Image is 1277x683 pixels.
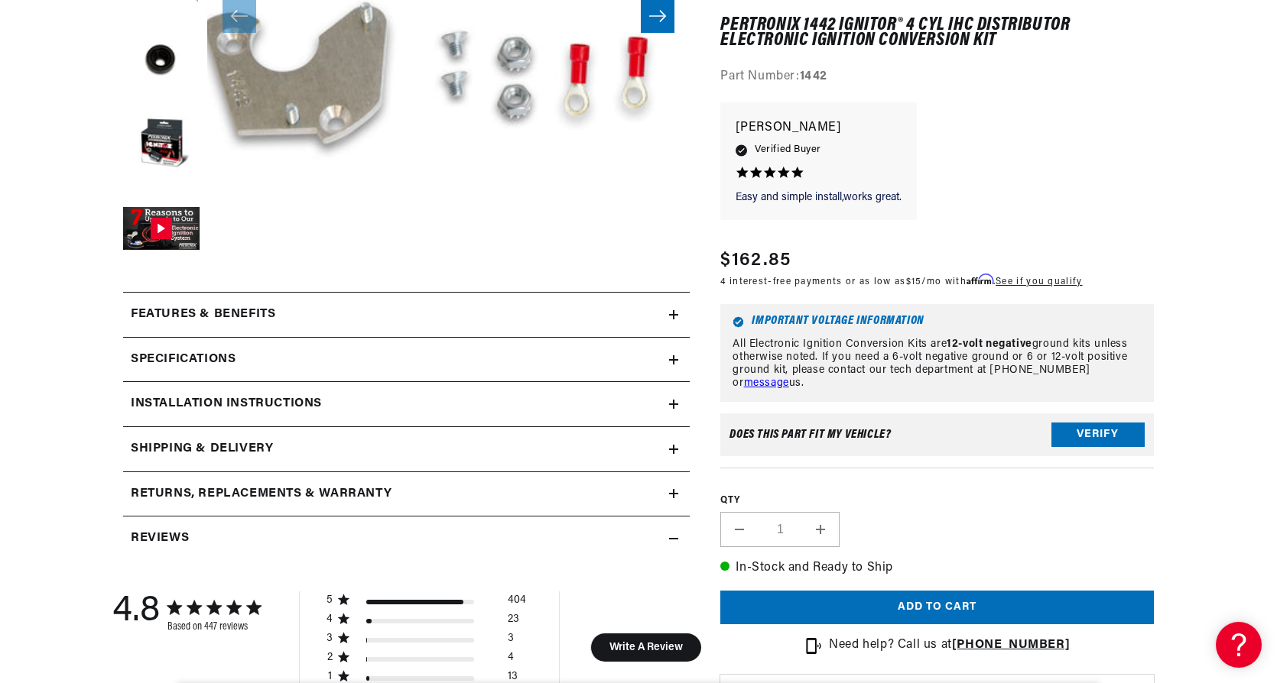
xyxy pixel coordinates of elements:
[327,613,333,626] div: 4
[123,427,690,471] summary: Shipping & Delivery
[736,118,902,139] p: [PERSON_NAME]
[947,338,1032,350] strong: 12-volt negative
[800,71,827,83] strong: 1442
[327,594,526,613] div: 5 star by 404 reviews
[123,108,200,184] button: Load image 5 in gallery view
[720,68,1154,88] div: Part Number:
[131,394,322,414] h2: Installation instructions
[131,484,392,504] h2: Returns, Replacements & Warranty
[327,632,333,646] div: 3
[733,316,1142,328] h6: Important Voltage Information
[508,651,514,670] div: 4
[590,633,701,662] button: Write A Review
[131,350,236,370] h2: Specifications
[508,632,514,651] div: 3
[508,613,519,632] div: 23
[967,274,993,286] span: Affirm
[729,429,891,442] div: Does This part fit My vehicle?
[720,18,1154,49] h1: PerTronix 1442 Ignitor® 4 cyl IHC Distributor Electronic Ignition Conversion Kit
[720,558,1154,578] p: In-Stock and Ready to Ship
[720,248,791,275] span: $162.85
[123,24,200,100] button: Load image 4 in gallery view
[327,632,526,651] div: 3 star by 3 reviews
[112,591,160,633] div: 4.8
[327,594,333,607] div: 5
[736,190,902,206] p: Easy and simple install,works great.
[131,305,275,325] h2: Features & Benefits
[167,621,261,633] div: Based on 447 reviews
[131,439,273,459] h2: Shipping & Delivery
[123,338,690,382] summary: Specifications
[123,382,690,426] summary: Installation instructions
[720,495,1154,508] label: QTY
[829,636,1070,656] p: Need help? Call us at
[744,377,789,389] a: message
[508,594,526,613] div: 404
[720,591,1154,625] button: Add to cart
[1051,423,1145,448] button: Verify
[123,293,690,337] summary: Features & Benefits
[720,275,1082,290] p: 4 interest-free payments or as low as /mo with .
[327,613,526,632] div: 4 star by 23 reviews
[755,142,820,159] span: Verified Buyer
[327,651,333,665] div: 2
[996,278,1082,287] a: See if you qualify - Learn more about Affirm Financing (opens in modal)
[131,529,189,549] h2: Reviews
[906,278,922,287] span: $15
[733,338,1142,390] p: All Electronic Ignition Conversion Kits are ground kits unless otherwise noted. If you need a 6-v...
[123,472,690,516] summary: Returns, Replacements & Warranty
[123,516,690,561] summary: Reviews
[952,639,1070,652] a: [PHONE_NUMBER]
[327,651,526,670] div: 2 star by 4 reviews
